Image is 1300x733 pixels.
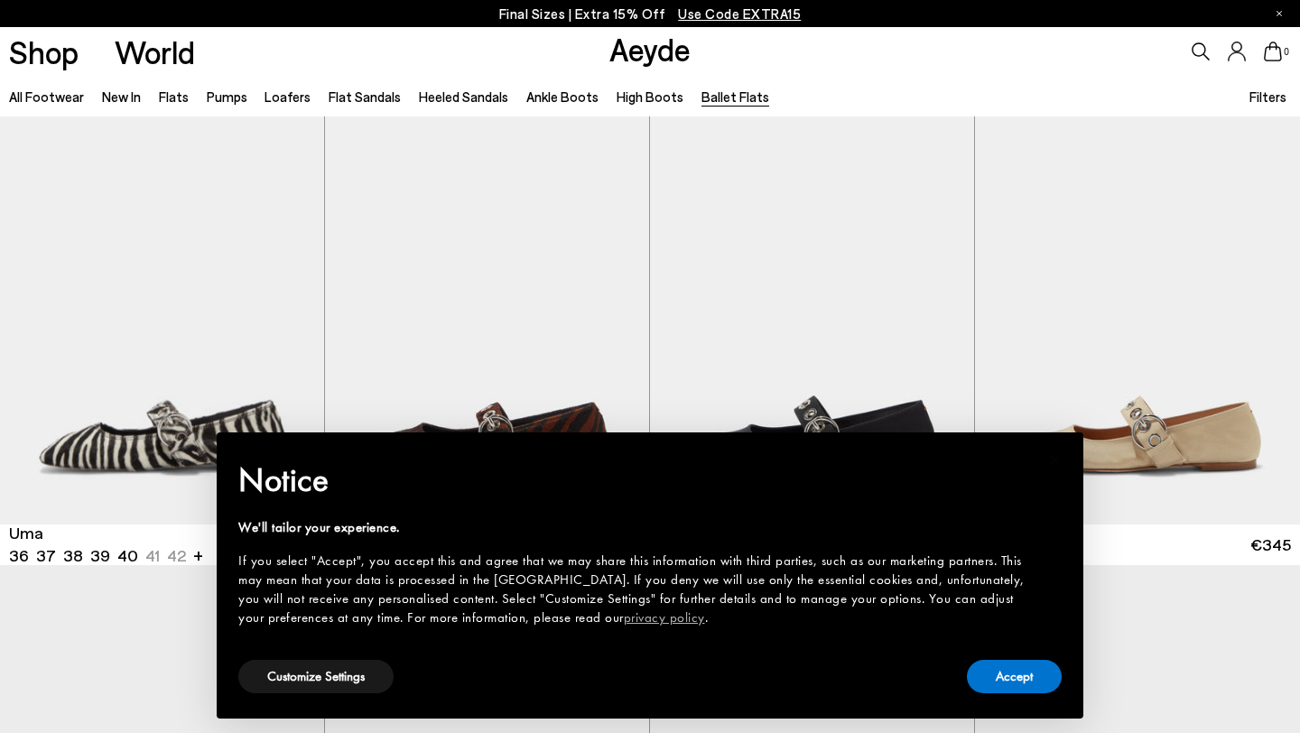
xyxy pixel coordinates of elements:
span: Filters [1249,88,1286,105]
span: Navigate to /collections/ss25-final-sizes [678,5,801,22]
li: 37 [36,544,56,567]
li: 40 [117,544,138,567]
button: Accept [967,660,1062,693]
h2: Notice [238,457,1033,504]
a: High Boots [617,88,683,105]
ul: variant [9,544,181,567]
li: 36 [9,544,29,567]
span: 0 [1282,47,1291,57]
span: × [1049,445,1061,473]
li: + [193,543,203,567]
div: If you select "Accept", you accept this and agree that we may share this information with third p... [238,552,1033,627]
button: Customize Settings [238,660,394,693]
a: Shop [9,36,79,68]
img: Uma Eyelet Grosgrain Mary-Jane Flats [975,116,1300,524]
a: Flats [159,88,189,105]
a: Pumps [207,88,247,105]
a: New In [102,88,141,105]
span: Uma [9,522,43,544]
img: Uma Eyelet Grosgrain Mary-Jane Flats [650,116,974,524]
a: World [115,36,195,68]
p: Final Sizes | Extra 15% Off [499,3,802,25]
li: 39 [90,544,110,567]
a: Ankle Boots [526,88,599,105]
a: privacy policy [624,608,705,626]
a: Heeled Sandals [419,88,508,105]
div: We'll tailor your experience. [238,518,1033,537]
a: 0 [1264,42,1282,61]
a: All Footwear [9,88,84,105]
a: Aeyde [609,30,691,68]
a: Flat Sandals [329,88,401,105]
button: Close this notice [1033,438,1076,481]
img: Uma Eyelet Ponyhair Mary-Janes [325,116,649,524]
span: €345 [1250,534,1291,556]
a: Loafers [265,88,311,105]
a: Ballet Flats [701,88,769,105]
li: 38 [63,544,83,567]
a: Uma €345 [975,524,1300,565]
